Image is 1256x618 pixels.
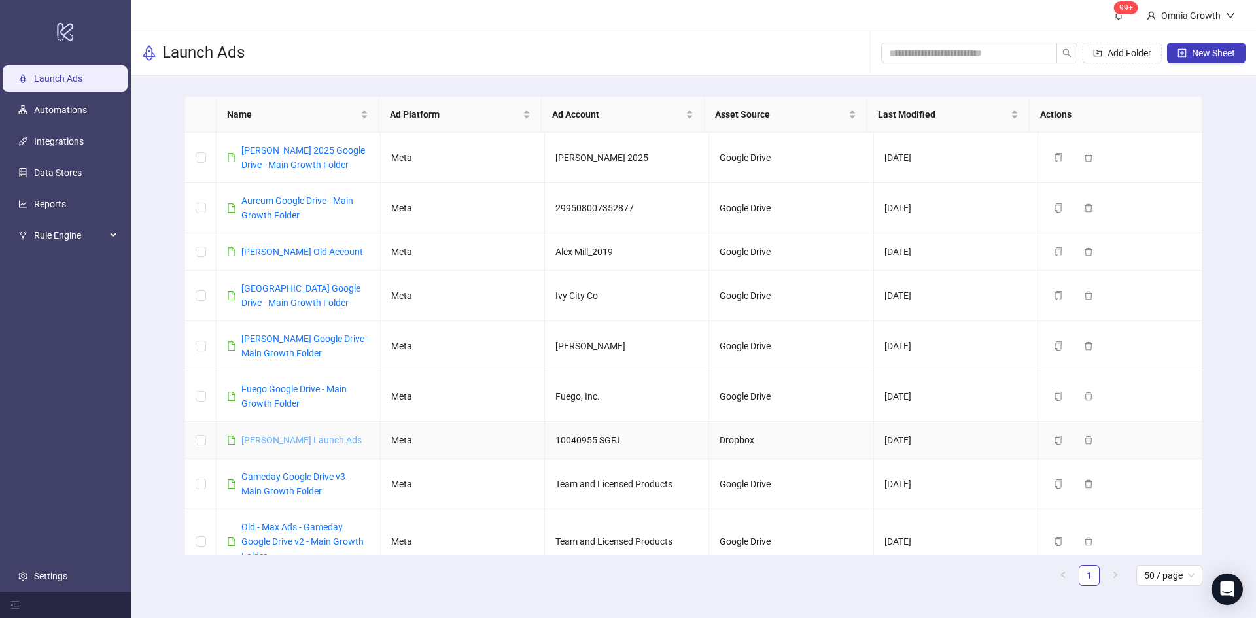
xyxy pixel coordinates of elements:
[1084,153,1093,162] span: delete
[545,371,709,422] td: Fuego, Inc.
[227,537,236,546] span: file
[241,472,350,496] a: Gameday Google Drive v3 - Main Growth Folder
[1054,392,1063,401] span: copy
[381,321,545,371] td: Meta
[709,233,873,271] td: Google Drive
[241,247,363,257] a: [PERSON_NAME] Old Account
[1084,537,1093,546] span: delete
[227,479,236,489] span: file
[874,133,1038,183] td: [DATE]
[709,371,873,422] td: Google Drive
[1136,565,1202,586] div: Page Size
[1108,48,1151,58] span: Add Folder
[1105,565,1126,586] button: right
[1053,565,1073,586] li: Previous Page
[1114,1,1138,14] sup: 111
[1226,11,1235,20] span: down
[34,105,87,115] a: Automations
[34,222,106,249] span: Rule Engine
[1114,10,1123,20] span: bell
[1053,565,1073,586] button: left
[227,107,358,122] span: Name
[1093,48,1102,58] span: folder-add
[1084,479,1093,489] span: delete
[227,203,236,213] span: file
[709,459,873,509] td: Google Drive
[241,196,353,220] a: Aureum Google Drive - Main Growth Folder
[1054,436,1063,445] span: copy
[1062,48,1072,58] span: search
[874,509,1038,574] td: [DATE]
[241,384,347,409] a: Fuego Google Drive - Main Growth Folder
[1030,97,1193,133] th: Actions
[545,271,709,321] td: Ivy City Co
[1084,291,1093,300] span: delete
[381,422,545,459] td: Meta
[1212,574,1243,605] div: Open Intercom Messenger
[381,371,545,422] td: Meta
[709,422,873,459] td: Dropbox
[227,153,236,162] span: file
[874,233,1038,271] td: [DATE]
[1105,565,1126,586] li: Next Page
[227,341,236,351] span: file
[1084,203,1093,213] span: delete
[545,321,709,371] td: [PERSON_NAME]
[241,283,360,308] a: [GEOGRAPHIC_DATA] Google Drive - Main Growth Folder
[545,233,709,271] td: Alex Mill_2019
[709,509,873,574] td: Google Drive
[705,97,867,133] th: Asset Source
[542,97,705,133] th: Ad Account
[1059,571,1067,579] span: left
[709,183,873,233] td: Google Drive
[545,422,709,459] td: 10040955 SGFJ
[1084,392,1093,401] span: delete
[1079,565,1100,586] li: 1
[878,107,1009,122] span: Last Modified
[1079,566,1099,585] a: 1
[715,107,846,122] span: Asset Source
[709,133,873,183] td: Google Drive
[1054,479,1063,489] span: copy
[227,247,236,256] span: file
[874,183,1038,233] td: [DATE]
[1054,247,1063,256] span: copy
[874,321,1038,371] td: [DATE]
[874,371,1038,422] td: [DATE]
[1144,566,1195,585] span: 50 / page
[1111,571,1119,579] span: right
[552,107,683,122] span: Ad Account
[34,136,84,146] a: Integrations
[34,571,67,581] a: Settings
[1177,48,1187,58] span: plus-square
[227,392,236,401] span: file
[381,459,545,509] td: Meta
[162,43,245,63] h3: Launch Ads
[381,509,545,574] td: Meta
[1083,43,1162,63] button: Add Folder
[545,183,709,233] td: 299508007352877
[34,167,82,178] a: Data Stores
[545,133,709,183] td: [PERSON_NAME] 2025
[227,436,236,445] span: file
[709,321,873,371] td: Google Drive
[1167,43,1246,63] button: New Sheet
[1084,247,1093,256] span: delete
[1192,48,1235,58] span: New Sheet
[1054,153,1063,162] span: copy
[381,133,545,183] td: Meta
[1054,203,1063,213] span: copy
[545,459,709,509] td: Team and Licensed Products
[390,107,521,122] span: Ad Platform
[381,233,545,271] td: Meta
[241,522,364,561] a: Old - Max Ads - Gameday Google Drive v2 - Main Growth Folder
[1156,9,1226,23] div: Omnia Growth
[34,73,82,84] a: Launch Ads
[18,231,27,240] span: fork
[381,183,545,233] td: Meta
[10,600,20,609] span: menu-fold
[227,291,236,300] span: file
[379,97,542,133] th: Ad Platform
[1054,537,1063,546] span: copy
[1084,436,1093,445] span: delete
